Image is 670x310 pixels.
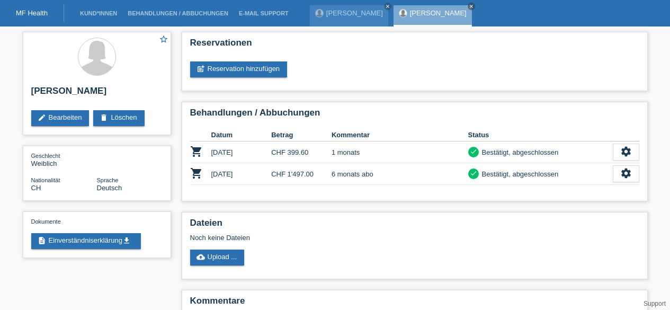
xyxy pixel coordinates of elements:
[190,145,203,158] i: POSP00026019
[196,65,205,73] i: post_add
[190,61,288,77] a: post_addReservation hinzufügen
[75,10,122,16] a: Kund*innen
[31,152,97,167] div: Weiblich
[479,147,559,158] div: Bestätigt, abgeschlossen
[468,3,475,10] a: close
[159,34,168,44] i: star_border
[190,167,203,180] i: POSP00027585
[470,170,477,177] i: check
[620,146,632,157] i: settings
[31,233,141,249] a: descriptionEinverständniserklärungget_app
[16,9,48,17] a: MF Health
[468,129,613,141] th: Status
[211,141,272,163] td: [DATE]
[479,169,559,180] div: Bestätigt, abgeschlossen
[332,129,468,141] th: Kommentar
[211,129,272,141] th: Datum
[38,113,46,122] i: edit
[100,113,108,122] i: delete
[31,177,60,183] span: Nationalität
[469,4,474,9] i: close
[190,38,639,54] h2: Reservationen
[97,177,119,183] span: Sprache
[190,250,245,265] a: cloud_uploadUpload ...
[159,34,168,46] a: star_border
[31,110,90,126] a: editBearbeiten
[271,163,332,185] td: CHF 1'497.00
[410,9,467,17] a: [PERSON_NAME]
[211,163,272,185] td: [DATE]
[122,236,131,245] i: get_app
[31,86,163,102] h2: [PERSON_NAME]
[190,218,639,234] h2: Dateien
[190,108,639,123] h2: Behandlungen / Abbuchungen
[97,184,122,192] span: Deutsch
[326,9,383,17] a: [PERSON_NAME]
[332,163,468,185] td: 6 monats abo
[332,141,468,163] td: 1 monats
[190,234,514,242] div: Noch keine Dateien
[385,4,390,9] i: close
[644,300,666,307] a: Support
[31,218,61,225] span: Dokumente
[196,253,205,261] i: cloud_upload
[384,3,391,10] a: close
[620,167,632,179] i: settings
[234,10,294,16] a: E-Mail Support
[93,110,144,126] a: deleteLöschen
[271,141,332,163] td: CHF 399.60
[38,236,46,245] i: description
[470,148,477,155] i: check
[122,10,234,16] a: Behandlungen / Abbuchungen
[31,153,60,159] span: Geschlecht
[271,129,332,141] th: Betrag
[31,184,41,192] span: Schweiz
